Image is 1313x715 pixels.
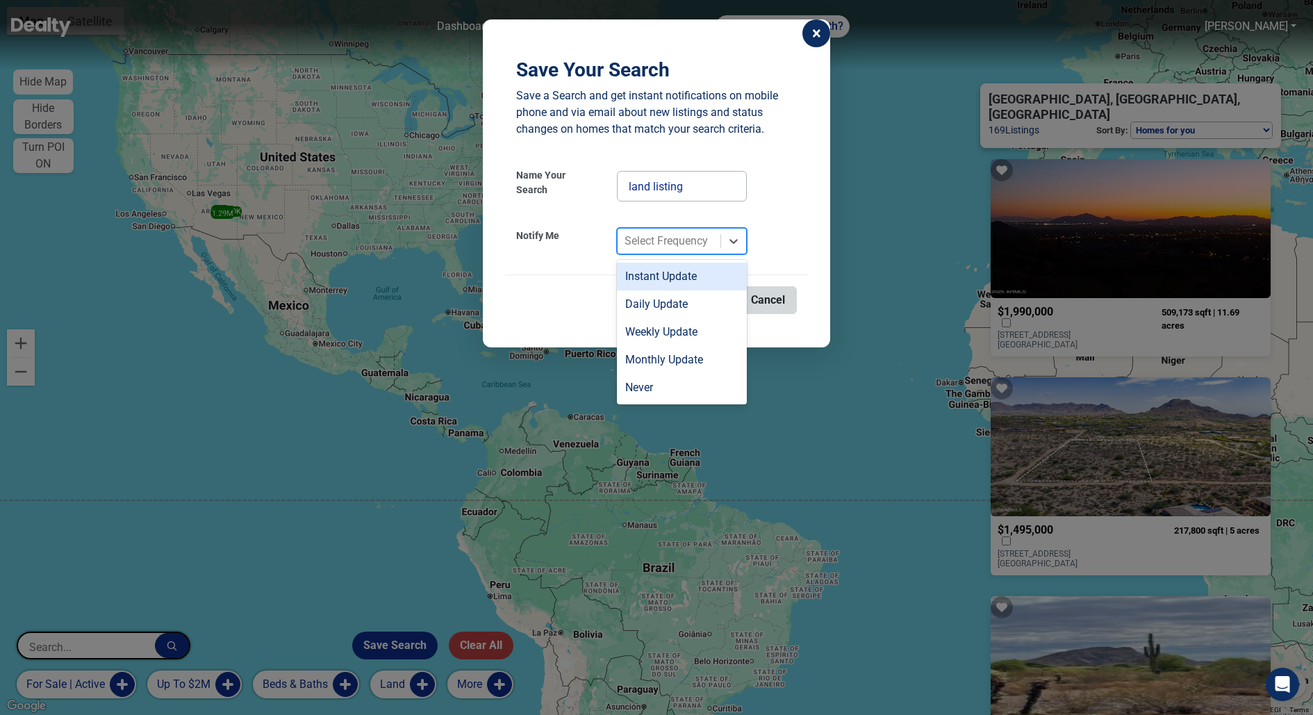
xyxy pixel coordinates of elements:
span: × [812,25,821,42]
div: Daily Update [617,290,747,318]
div: Select Frequency [625,233,708,249]
div: Instant Update [617,263,747,290]
b: Notify Me [516,230,559,241]
div: Open Intercom Messenger [1266,668,1299,701]
b: Name Your Search [516,170,565,195]
div: Weekly Update [617,318,747,346]
div: Never [617,374,747,402]
p: Save a Search and get instant notifications on mobile phone and via email about new listings and ... [516,88,797,138]
h3: Save Your Search [516,58,797,82]
button: Close [802,19,830,47]
iframe: BigID CMP Widget [7,673,49,715]
div: Monthly Update [617,346,747,374]
button: Cancel [739,286,797,314]
input: Name your search [617,171,747,202]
